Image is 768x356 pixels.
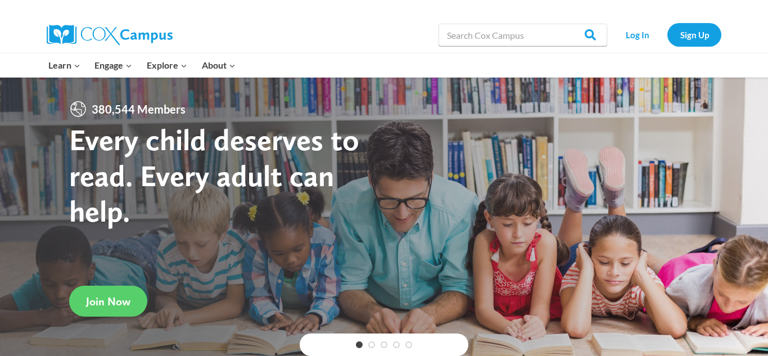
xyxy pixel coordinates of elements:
[47,25,173,45] img: Cox Campus
[393,341,400,348] a: 4
[439,24,607,46] input: Search Cox Campus
[69,121,359,229] strong: Every child deserves to read. Every adult can help.
[69,286,147,317] a: Join Now
[405,341,412,348] a: 5
[87,100,190,118] span: 380,544 Members
[147,58,187,73] span: Explore
[41,53,242,77] nav: Primary Navigation
[86,295,130,308] span: Join Now
[667,23,721,46] a: Sign Up
[381,341,387,348] a: 3
[613,23,662,46] a: Log In
[202,58,236,73] span: About
[613,23,721,46] nav: Secondary Navigation
[94,58,132,73] span: Engage
[356,341,363,348] a: 1
[368,341,375,348] a: 2
[48,58,80,73] span: Learn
